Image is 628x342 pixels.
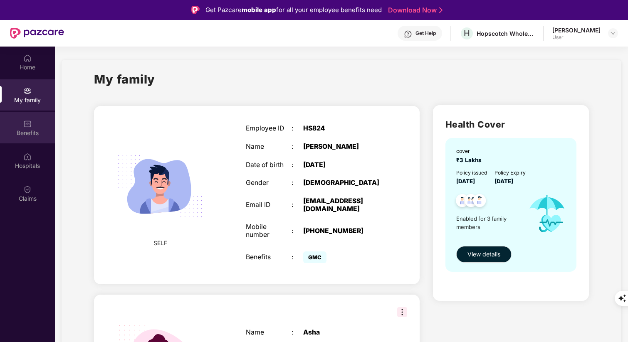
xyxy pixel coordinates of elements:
[477,30,535,37] div: Hopscotch Wholesale Trading Private Limited
[94,70,155,89] h1: My family
[452,192,472,212] img: svg+xml;base64,PHN2ZyB4bWxucz0iaHR0cDovL3d3dy53My5vcmcvMjAwMC9zdmciIHdpZHRoPSI0OC45NDMiIGhlaWdodD...
[415,30,436,37] div: Get Help
[242,6,276,14] strong: mobile app
[246,253,292,261] div: Benefits
[23,120,32,128] img: svg+xml;base64,PHN2ZyBpZD0iQmVuZWZpdHMiIHhtbG5zPSJodHRwOi8vd3d3LnczLm9yZy8yMDAwL3N2ZyIgd2lkdGg9Ij...
[292,201,303,209] div: :
[461,192,481,212] img: svg+xml;base64,PHN2ZyB4bWxucz0iaHR0cDovL3d3dy53My5vcmcvMjAwMC9zdmciIHdpZHRoPSI0OC45MTUiIGhlaWdodD...
[303,329,383,337] div: Asha
[494,169,526,177] div: Policy Expiry
[303,251,326,263] span: GMC
[456,214,521,231] span: Enabled for 3 family members
[108,134,213,239] img: svg+xml;base64,PHN2ZyB4bWxucz0iaHR0cDovL3d3dy53My5vcmcvMjAwMC9zdmciIHdpZHRoPSIyMjQiIGhlaWdodD0iMT...
[246,125,292,133] div: Employee ID
[23,54,32,62] img: svg+xml;base64,PHN2ZyBpZD0iSG9tZSIgeG1sbnM9Imh0dHA6Ly93d3cudzMub3JnLzIwMDAvc3ZnIiB3aWR0aD0iMjAiIG...
[456,169,487,177] div: Policy issued
[246,201,292,209] div: Email ID
[456,178,475,185] span: [DATE]
[388,6,440,15] a: Download Now
[23,87,32,95] img: svg+xml;base64,PHN2ZyB3aWR0aD0iMjAiIGhlaWdodD0iMjAiIHZpZXdCb3g9IjAgMCAyMCAyMCIgZmlsbD0ibm9uZSIgeG...
[292,253,303,261] div: :
[303,161,383,169] div: [DATE]
[456,147,485,155] div: cover
[552,26,601,34] div: [PERSON_NAME]
[292,143,303,151] div: :
[292,161,303,169] div: :
[205,5,382,15] div: Get Pazcare for all your employee benefits need
[191,6,200,14] img: Logo
[10,28,64,39] img: New Pazcare Logo
[456,246,512,263] button: View details
[246,179,292,187] div: Gender
[246,161,292,169] div: Date of birth
[552,34,601,41] div: User
[246,223,292,239] div: Mobile number
[470,192,490,212] img: svg+xml;base64,PHN2ZyB4bWxucz0iaHR0cDovL3d3dy53My5vcmcvMjAwMC9zdmciIHdpZHRoPSI0OC45NDMiIGhlaWdodD...
[610,30,616,37] img: svg+xml;base64,PHN2ZyBpZD0iRHJvcGRvd24tMzJ4MzIiIHhtbG5zPSJodHRwOi8vd3d3LnczLm9yZy8yMDAwL3N2ZyIgd2...
[303,197,383,213] div: [EMAIL_ADDRESS][DOMAIN_NAME]
[494,178,513,185] span: [DATE]
[303,227,383,235] div: [PHONE_NUMBER]
[303,125,383,133] div: HS824
[456,157,485,163] span: ₹3 Lakhs
[153,239,167,248] span: SELF
[292,179,303,187] div: :
[439,6,443,15] img: Stroke
[246,329,292,337] div: Name
[397,307,407,317] img: svg+xml;base64,PHN2ZyB3aWR0aD0iMzIiIGhlaWdodD0iMzIiIHZpZXdCb3g9IjAgMCAzMiAzMiIgZmlsbD0ibm9uZSIgeG...
[467,250,500,259] span: View details
[303,143,383,151] div: [PERSON_NAME]
[292,125,303,133] div: :
[445,118,576,131] h2: Health Cover
[464,28,470,38] span: H
[521,186,573,242] img: icon
[404,30,412,38] img: svg+xml;base64,PHN2ZyBpZD0iSGVscC0zMngzMiIgeG1sbnM9Imh0dHA6Ly93d3cudzMub3JnLzIwMDAvc3ZnIiB3aWR0aD...
[292,227,303,235] div: :
[246,143,292,151] div: Name
[303,179,383,187] div: [DEMOGRAPHIC_DATA]
[23,153,32,161] img: svg+xml;base64,PHN2ZyBpZD0iSG9zcGl0YWxzIiB4bWxucz0iaHR0cDovL3d3dy53My5vcmcvMjAwMC9zdmciIHdpZHRoPS...
[292,329,303,337] div: :
[23,185,32,194] img: svg+xml;base64,PHN2ZyBpZD0iQ2xhaW0iIHhtbG5zPSJodHRwOi8vd3d3LnczLm9yZy8yMDAwL3N2ZyIgd2lkdGg9IjIwIi...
